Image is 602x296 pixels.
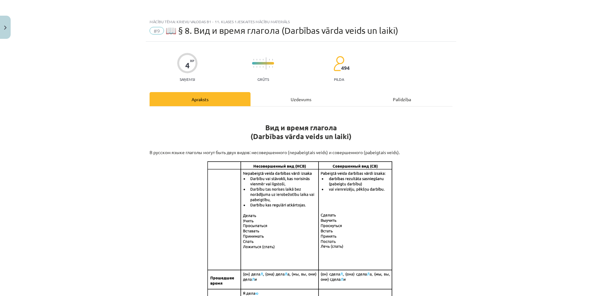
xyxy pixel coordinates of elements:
img: students-c634bb4e5e11cddfef0936a35e636f08e4e9abd3cc4e673bd6f9a4125e45ecb1.svg [333,56,344,71]
div: Mācību tēma: Krievu valodas b1 - 11. klases 1.ieskaites mācību materiāls [150,19,452,24]
span: 494 [341,65,350,71]
span: 📖 § 8. Вид и время глагола (Darbības vārda veids un laiki) [166,25,398,36]
img: icon-short-line-57e1e144782c952c97e751825c79c345078a6d821885a25fce030b3d8c18986b.svg [272,59,273,60]
p: Saņemsi [177,77,198,81]
div: 4 [185,61,190,70]
img: icon-short-line-57e1e144782c952c97e751825c79c345078a6d821885a25fce030b3d8c18986b.svg [253,59,254,60]
p: В русском языке глаголы могут быть двух видов: несовершенного (nepabeigtais veids) и совершенного... [150,143,452,156]
img: icon-short-line-57e1e144782c952c97e751825c79c345078a6d821885a25fce030b3d8c18986b.svg [269,66,270,68]
strong: Вид и время глагола (Darbības vārda veids un laiki) [251,123,351,141]
img: icon-long-line-d9ea69661e0d244f92f715978eff75569469978d946b2353a9bb055b3ed8787d.svg [266,57,267,70]
img: icon-short-line-57e1e144782c952c97e751825c79c345078a6d821885a25fce030b3d8c18986b.svg [272,66,273,68]
img: icon-short-line-57e1e144782c952c97e751825c79c345078a6d821885a25fce030b3d8c18986b.svg [256,59,257,60]
div: Uzdevums [251,92,351,106]
p: Grūts [257,77,269,81]
span: XP [190,59,194,62]
img: icon-close-lesson-0947bae3869378f0d4975bcd49f059093ad1ed9edebbc8119c70593378902aed.svg [4,26,7,30]
img: icon-short-line-57e1e144782c952c97e751825c79c345078a6d821885a25fce030b3d8c18986b.svg [256,66,257,68]
div: Apraksts [150,92,251,106]
div: Palīdzība [351,92,452,106]
span: #9 [150,27,164,34]
p: pilda [334,77,344,81]
img: icon-short-line-57e1e144782c952c97e751825c79c345078a6d821885a25fce030b3d8c18986b.svg [253,66,254,68]
img: icon-short-line-57e1e144782c952c97e751825c79c345078a6d821885a25fce030b3d8c18986b.svg [269,59,270,60]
